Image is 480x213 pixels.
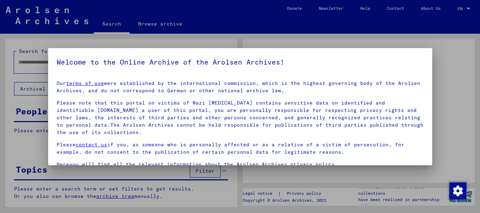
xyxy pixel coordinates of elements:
p: Please note that this portal on victims of Nazi [MEDICAL_DATA] contains sensitive data on identif... [57,99,424,136]
a: Here [57,161,69,167]
p: Our were established by the international commission, which is the highest governing body of the ... [57,80,424,94]
a: terms of use [66,80,104,86]
p: you will find all the relevant information about the Arolsen Archives privacy policy. [57,161,424,168]
h5: Welcome to the Online Archive of the Arolsen Archives! [57,56,424,68]
a: contact us [76,141,107,148]
img: Change consent [449,182,466,199]
p: Please if you, as someone who is personally affected or as a relative of a victim of persecution,... [57,141,424,156]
